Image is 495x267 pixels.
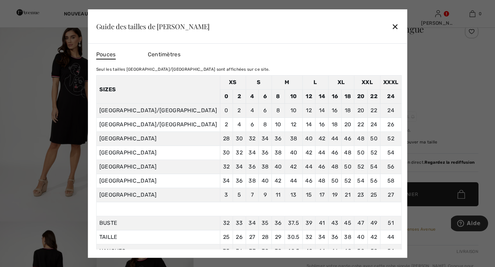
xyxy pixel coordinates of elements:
td: 20 [341,118,354,132]
td: 38 [246,174,259,188]
span: 29 [275,234,282,240]
td: [GEOGRAPHIC_DATA]/[GEOGRAPHIC_DATA] [96,118,220,132]
td: 34 [259,132,272,146]
td: [GEOGRAPHIC_DATA] [96,146,220,160]
td: 40 [285,146,302,160]
td: 46 [328,146,341,160]
td: 18 [341,90,354,104]
td: 52 [341,174,354,188]
td: 58 [381,174,401,188]
td: 44 [328,132,341,146]
td: 32 [233,146,246,160]
td: 22 [354,118,367,132]
td: 56 [367,174,381,188]
td: 50 [341,160,354,174]
td: 12 [302,90,316,104]
td: HANCHES [96,244,220,258]
th: Sizes [96,76,220,104]
td: 34 [246,146,259,160]
td: 12 [302,104,316,118]
td: 50 [354,146,367,160]
span: 38 [262,248,269,254]
span: 25 [223,234,230,240]
td: 42 [272,174,285,188]
td: 36 [233,174,246,188]
td: [GEOGRAPHIC_DATA] [96,188,220,202]
td: 22 [367,90,381,104]
td: 40 [302,132,316,146]
td: BUSTE [96,216,220,230]
td: 4 [246,90,259,104]
span: 34 [318,234,326,240]
span: 52 [371,248,377,254]
td: 5 [233,188,246,202]
td: 11 [272,188,285,202]
td: 23 [354,188,367,202]
td: 40 [272,160,285,174]
td: 22 [367,104,381,118]
td: 9 [259,188,272,202]
span: 51 [388,220,394,226]
td: 2 [233,90,246,104]
td: 52 [381,132,401,146]
td: 36 [259,146,272,160]
span: 47 [357,220,364,226]
td: 4 [246,104,259,118]
span: 35 [223,248,230,254]
td: 24 [367,118,381,132]
td: 44 [316,146,329,160]
div: Guide des tailles de [PERSON_NAME] [96,23,210,30]
td: 50 [367,132,381,146]
td: 44 [302,160,316,174]
td: 8 [259,118,272,132]
td: 46 [316,160,329,174]
td: XS [220,76,246,90]
td: 46 [341,132,354,146]
td: 14 [316,90,329,104]
td: 17 [316,188,329,202]
span: 32 [223,220,230,226]
td: 0 [220,104,233,118]
td: 25 [367,188,381,202]
td: 20 [354,104,367,118]
span: 42 [306,248,312,254]
td: 42 [316,132,329,146]
span: 41 [319,220,325,226]
span: 33 [236,220,243,226]
td: [GEOGRAPHIC_DATA]/[GEOGRAPHIC_DATA] [96,104,220,118]
span: 49 [371,220,377,226]
td: 46 [302,174,316,188]
span: 26 [236,234,243,240]
td: 44 [285,174,302,188]
td: 3 [220,188,233,202]
span: 44 [387,234,395,240]
span: 39 [275,248,282,254]
td: 7 [246,188,259,202]
span: Pouces [96,50,116,59]
td: 19 [328,188,341,202]
td: 38 [272,146,285,160]
span: 43 [331,220,339,226]
span: 50 [357,248,364,254]
td: 42 [302,146,316,160]
td: L [302,76,328,90]
span: 40 [357,234,364,240]
td: 36 [272,132,285,146]
td: 18 [328,118,341,132]
span: 40.5 [287,248,299,254]
td: 6 [246,118,259,132]
td: 30 [233,132,246,146]
td: 14 [302,118,316,132]
td: 2 [220,118,233,132]
td: 13 [285,188,302,202]
span: 38 [344,234,351,240]
td: 14 [316,104,329,118]
td: M [272,76,302,90]
td: 28 [220,132,233,146]
td: 26 [381,118,401,132]
td: 36 [246,160,259,174]
td: 50 [328,174,341,188]
span: 48 [344,248,351,254]
span: 46 [331,248,339,254]
span: 37.5 [288,220,299,226]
